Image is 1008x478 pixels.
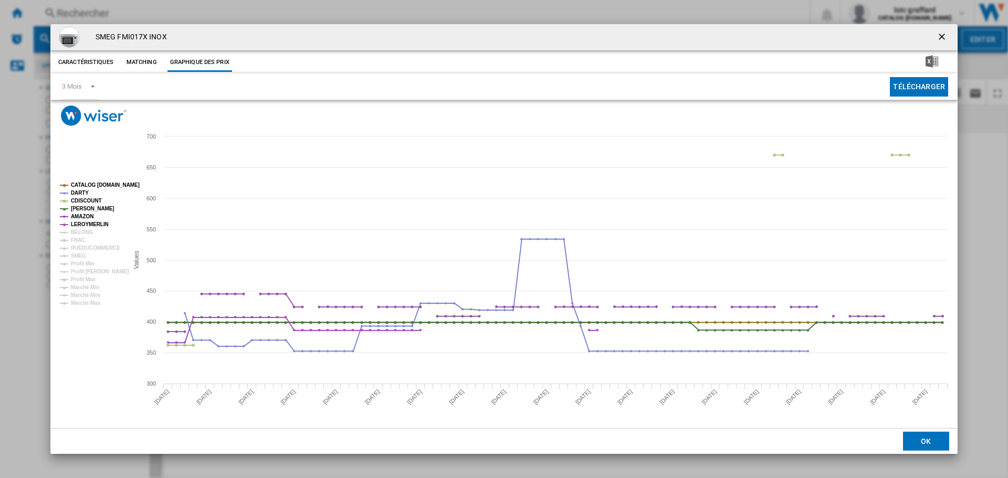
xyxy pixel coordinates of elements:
tspan: [DATE] [658,388,676,406]
tspan: Profil Max [71,277,96,282]
tspan: Values [133,251,140,269]
tspan: 550 [146,226,156,232]
tspan: [DATE] [700,388,718,406]
tspan: [DATE] [574,388,592,406]
tspan: 700 [146,133,156,140]
tspan: [DATE] [406,388,423,406]
h4: SMEG FMI017X INOX [90,32,167,43]
tspan: [DATE] [448,388,465,406]
button: Graphique des prix [167,53,232,72]
button: Caractéristiques [56,53,116,72]
tspan: [DATE] [827,388,844,406]
tspan: Marché Moy [71,292,101,298]
tspan: [DATE] [911,388,928,406]
button: Télécharger [890,77,948,97]
tspan: 300 [146,380,156,387]
img: excel-24x24.png [926,55,938,68]
button: OK [903,432,949,451]
tspan: SMEG [71,253,86,259]
tspan: AMAZON [71,214,93,219]
tspan: [DATE] [364,388,381,406]
img: logo_wiser_300x94.png [61,105,127,126]
tspan: [DATE] [532,388,549,406]
tspan: CATALOG [DOMAIN_NAME] [71,182,140,188]
tspan: Marché Max [71,300,101,306]
tspan: [DATE] [869,388,886,406]
tspan: 350 [146,349,156,356]
tspan: DARTY [71,190,89,196]
ng-md-icon: getI18NText('BUTTONS.CLOSE_DIALOG') [937,31,949,44]
tspan: [DATE] [237,388,255,406]
tspan: CDISCOUNT [71,198,102,204]
md-dialog: Product popup [50,24,958,454]
img: FMI017X.jpg [59,27,80,48]
tspan: [DATE] [616,388,634,406]
tspan: [PERSON_NAME] [71,206,114,211]
tspan: [DATE] [279,388,297,406]
tspan: LEROYMERLIN [71,221,109,227]
tspan: FNAC [71,237,85,243]
button: Télécharger au format Excel [909,53,955,72]
tspan: BELONG [71,229,93,235]
tspan: 650 [146,164,156,171]
tspan: [DATE] [321,388,339,406]
tspan: 500 [146,257,156,263]
tspan: [DATE] [742,388,760,406]
tspan: RUEDUCOMMERCE [71,245,120,251]
tspan: [DATE] [153,388,170,406]
tspan: [DATE] [490,388,507,406]
tspan: 450 [146,288,156,294]
tspan: Profil [PERSON_NAME] [71,269,129,274]
button: Matching [119,53,165,72]
tspan: Marché Min [71,284,99,290]
tspan: 600 [146,195,156,201]
tspan: Profil Min [71,261,94,267]
button: getI18NText('BUTTONS.CLOSE_DIALOG') [932,27,953,48]
tspan: 400 [146,318,156,325]
tspan: [DATE] [785,388,802,406]
tspan: [DATE] [195,388,213,406]
div: 3 Mois [62,82,81,90]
